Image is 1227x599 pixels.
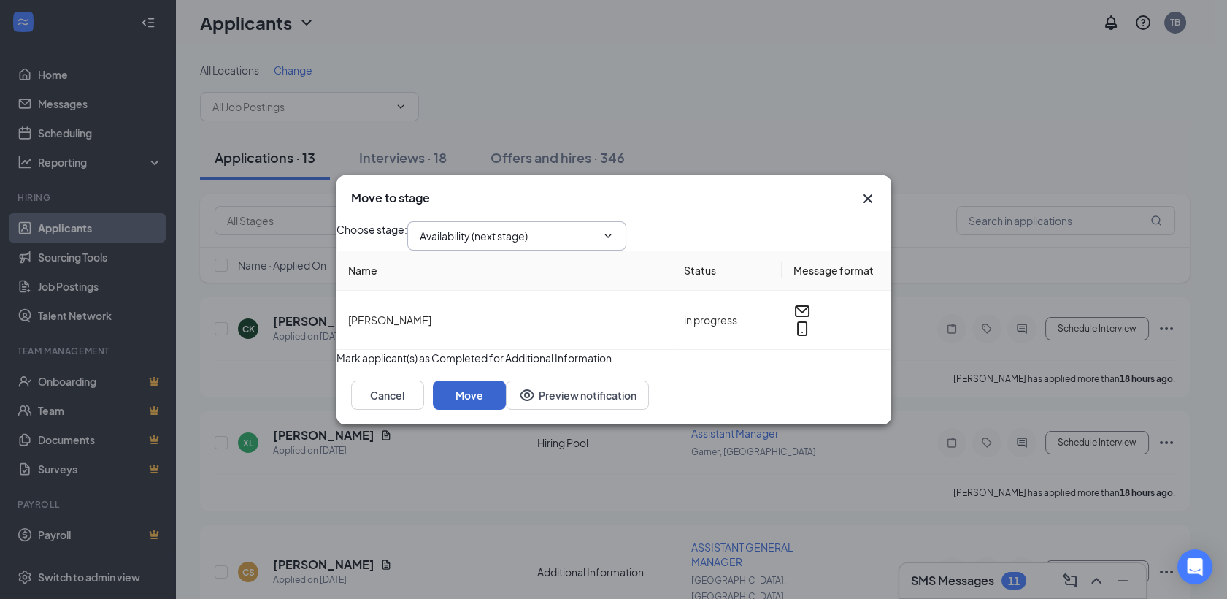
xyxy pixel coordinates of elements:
[433,381,506,410] button: Move
[348,313,431,327] span: [PERSON_NAME]
[782,251,891,291] th: Message format
[506,381,649,410] button: Preview notificationEye
[336,251,672,291] th: Name
[672,251,782,291] th: Status
[672,291,782,350] td: in progress
[351,381,424,410] button: Cancel
[859,190,877,207] svg: Cross
[859,190,877,207] button: Close
[793,320,811,337] svg: MobileSms
[336,221,407,251] span: Choose stage :
[518,386,536,404] svg: Eye
[351,190,430,206] h3: Move to stage
[793,302,811,320] svg: Email
[602,230,614,242] svg: ChevronDown
[336,350,612,366] span: Mark applicant(s) as Completed for Additional Information
[1177,549,1212,584] div: Open Intercom Messenger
